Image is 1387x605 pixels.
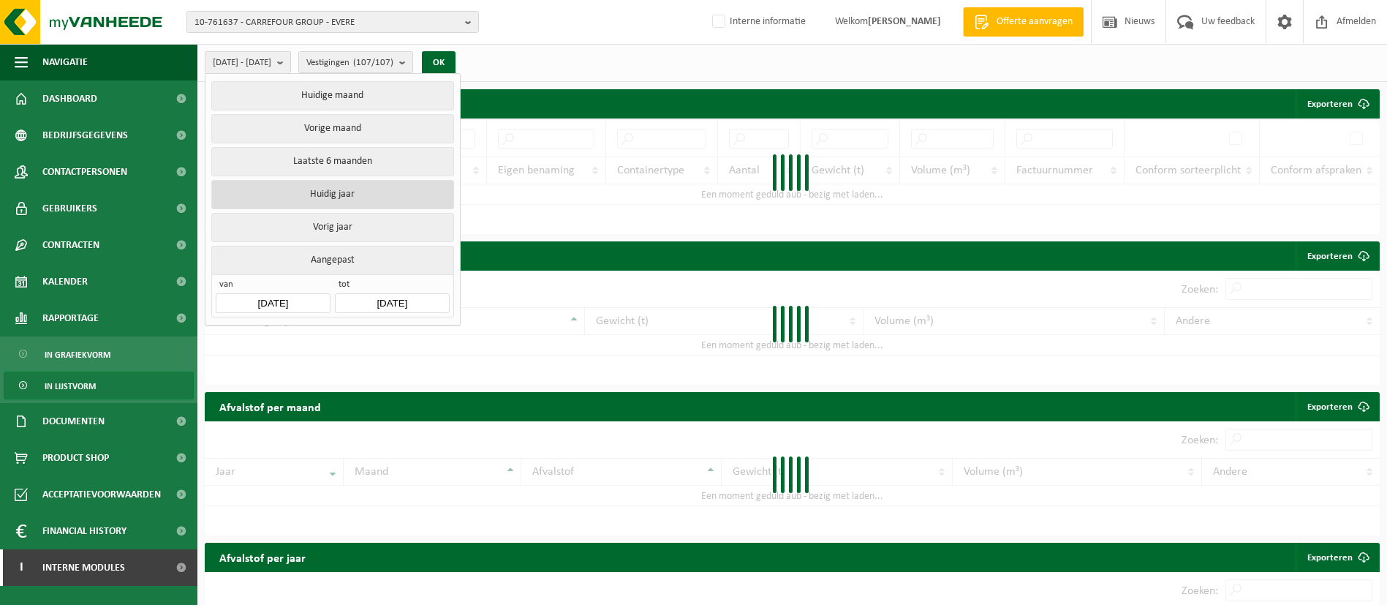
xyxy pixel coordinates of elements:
[42,80,97,117] span: Dashboard
[42,227,99,263] span: Contracten
[211,213,453,242] button: Vorig jaar
[709,11,806,33] label: Interne informatie
[205,392,336,421] h2: Afvalstof per maand
[353,58,393,67] count: (107/107)
[1296,392,1378,421] a: Exporteren
[42,549,125,586] span: Interne modules
[1296,543,1378,572] a: Exporteren
[42,440,109,476] span: Product Shop
[298,51,413,73] button: Vestigingen(107/107)
[211,180,453,209] button: Huidig jaar
[993,15,1076,29] span: Offerte aanvragen
[42,44,88,80] span: Navigatie
[42,403,105,440] span: Documenten
[45,341,110,369] span: In grafiekvorm
[42,190,97,227] span: Gebruikers
[205,51,291,73] button: [DATE] - [DATE]
[211,114,453,143] button: Vorige maand
[42,476,161,513] span: Acceptatievoorwaarden
[194,12,459,34] span: 10-761637 - CARREFOUR GROUP - EVERE
[42,513,126,549] span: Financial History
[205,543,320,571] h2: Afvalstof per jaar
[211,246,453,274] button: Aangepast
[186,11,479,33] button: 10-761637 - CARREFOUR GROUP - EVERE
[42,263,88,300] span: Kalender
[4,372,194,399] a: In lijstvorm
[42,300,99,337] span: Rapportage
[868,16,941,27] strong: [PERSON_NAME]
[211,81,453,110] button: Huidige maand
[213,52,271,74] span: [DATE] - [DATE]
[45,372,96,400] span: In lijstvorm
[1296,241,1378,271] a: Exporteren
[306,52,393,74] span: Vestigingen
[335,279,449,293] span: tot
[42,154,127,190] span: Contactpersonen
[1296,89,1378,119] button: Exporteren
[422,51,456,75] button: OK
[211,147,453,176] button: Laatste 6 maanden
[15,549,28,586] span: I
[216,279,330,293] span: van
[42,117,128,154] span: Bedrijfsgegevens
[4,340,194,368] a: In grafiekvorm
[963,7,1084,37] a: Offerte aanvragen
